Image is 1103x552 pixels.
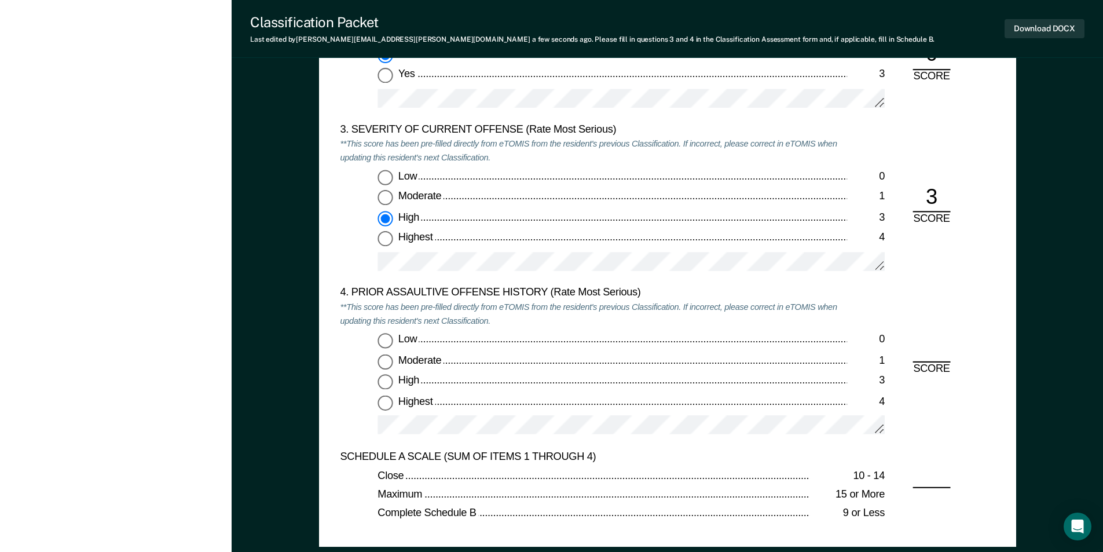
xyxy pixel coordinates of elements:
[378,488,424,500] span: Maximum
[847,333,885,347] div: 0
[378,395,393,410] input: Highest4
[378,333,393,348] input: Low0
[532,35,592,43] span: a few seconds ago
[378,170,393,185] input: Low0
[847,191,885,204] div: 1
[1005,19,1084,38] button: Download DOCX
[378,232,393,247] input: Highest4
[378,469,406,481] span: Close
[847,354,885,368] div: 1
[340,302,837,326] em: **This score has been pre-filled directly from eTOMIS from the resident's previous Classification...
[847,68,885,82] div: 3
[1064,513,1091,540] div: Open Intercom Messenger
[398,48,413,60] span: No
[398,354,443,365] span: Moderate
[809,469,885,483] div: 10 - 14
[398,170,419,182] span: Low
[398,211,421,223] span: High
[378,354,393,369] input: Moderate1
[378,68,393,83] input: Yes3
[378,374,393,389] input: High3
[903,70,959,84] div: SCORE
[378,507,478,519] span: Complete Schedule B
[847,395,885,409] div: 4
[903,362,959,376] div: SCORE
[809,507,885,521] div: 9 or Less
[340,123,847,137] div: 3. SEVERITY OF CURRENT OFFENSE (Rate Most Serious)
[398,232,434,243] span: Highest
[340,450,847,464] div: SCHEDULE A SCALE (SUM OF ITEMS 1 THROUGH 4)
[378,211,393,226] input: High3
[847,232,885,246] div: 4
[809,488,885,502] div: 15 or More
[398,68,416,80] span: Yes
[340,287,847,301] div: 4. PRIOR ASSAULTIVE OFFENSE HISTORY (Rate Most Serious)
[903,213,959,226] div: SCORE
[847,374,885,388] div: 3
[340,138,837,163] em: **This score has been pre-filled directly from eTOMIS from the resident's previous Classification...
[378,191,393,206] input: Moderate1
[398,191,443,202] span: Moderate
[250,14,935,31] div: Classification Packet
[398,374,421,386] span: High
[913,184,950,213] div: 3
[847,211,885,225] div: 3
[398,395,434,407] span: Highest
[398,333,419,345] span: Low
[250,35,935,43] div: Last edited by [PERSON_NAME][EMAIL_ADDRESS][PERSON_NAME][DOMAIN_NAME] . Please fill in questions ...
[847,170,885,184] div: 0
